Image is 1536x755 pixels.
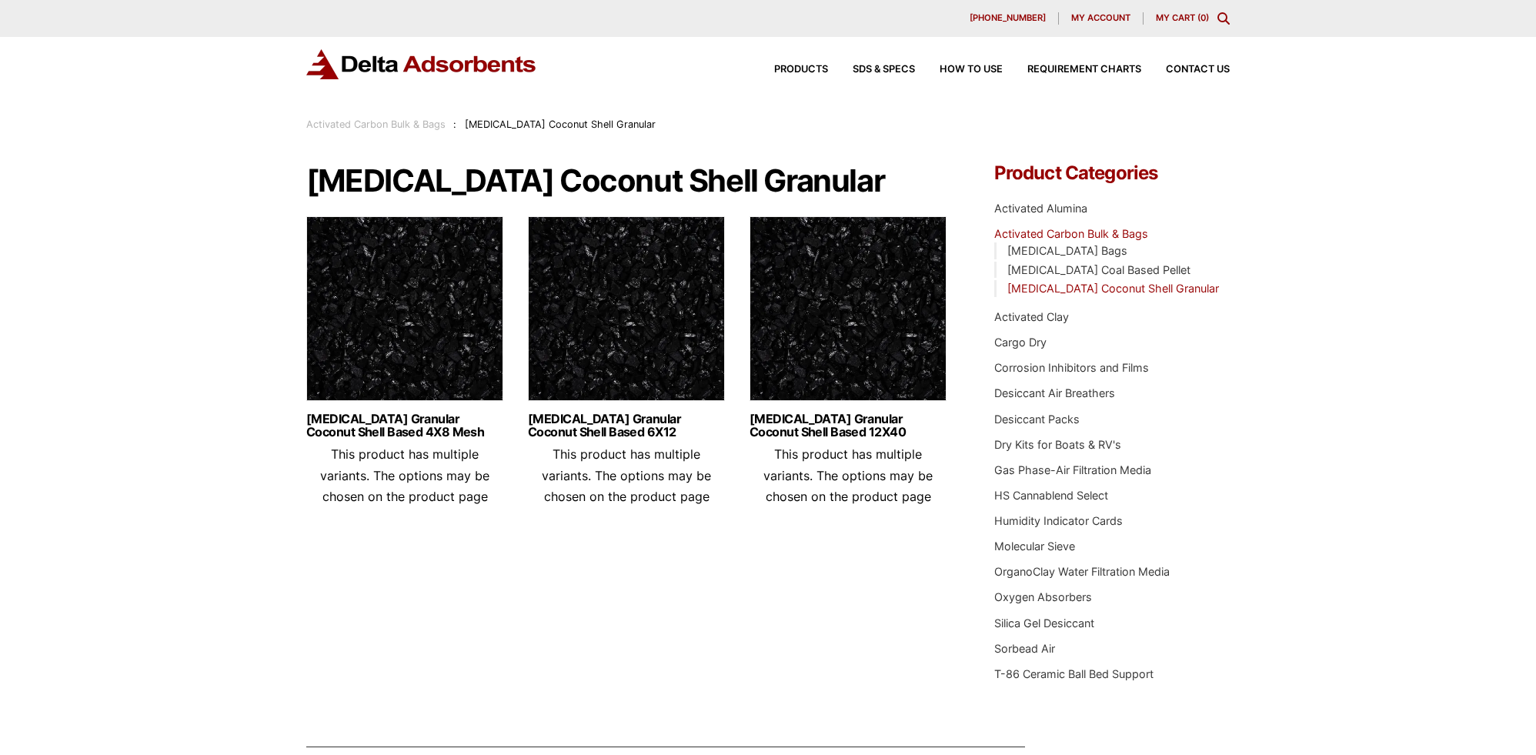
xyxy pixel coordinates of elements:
[970,14,1046,22] span: [PHONE_NUMBER]
[750,65,828,75] a: Products
[994,310,1069,323] a: Activated Clay
[1007,263,1190,276] a: [MEDICAL_DATA] Coal Based Pellet
[994,202,1087,215] a: Activated Alumina
[306,164,948,198] h1: [MEDICAL_DATA] Coconut Shell Granular
[1027,65,1141,75] span: Requirement Charts
[994,413,1080,426] a: Desiccant Packs
[994,565,1170,578] a: OrganoClay Water Filtration Media
[957,12,1059,25] a: [PHONE_NUMBER]
[453,119,456,130] span: :
[994,616,1094,630] a: Silica Gel Desiccant
[994,667,1154,680] a: T-86 Ceramic Ball Bed Support
[528,413,725,439] a: [MEDICAL_DATA] Granular Coconut Shell Based 6X12
[994,590,1092,603] a: Oxygen Absorbers
[542,446,711,503] span: This product has multiple variants. The options may be chosen on the product page
[1166,65,1230,75] span: Contact Us
[994,642,1055,655] a: Sorbead Air
[528,216,725,409] img: Activated Carbon Mesh Granular
[940,65,1003,75] span: How to Use
[994,386,1115,399] a: Desiccant Air Breathers
[763,446,933,503] span: This product has multiple variants. The options may be chosen on the product page
[320,446,489,503] span: This product has multiple variants. The options may be chosen on the product page
[306,216,503,409] img: Activated Carbon Mesh Granular
[1071,14,1130,22] span: My account
[994,540,1075,553] a: Molecular Sieve
[994,463,1151,476] a: Gas Phase-Air Filtration Media
[774,65,828,75] span: Products
[465,119,656,130] span: [MEDICAL_DATA] Coconut Shell Granular
[994,489,1108,502] a: HS Cannablend Select
[306,119,446,130] a: Activated Carbon Bulk & Bags
[1200,12,1206,23] span: 0
[306,49,537,79] img: Delta Adsorbents
[1059,12,1144,25] a: My account
[915,65,1003,75] a: How to Use
[994,438,1121,451] a: Dry Kits for Boats & RV's
[306,413,503,439] a: [MEDICAL_DATA] Granular Coconut Shell Based 4X8 Mesh
[853,65,915,75] span: SDS & SPECS
[828,65,915,75] a: SDS & SPECS
[1007,244,1127,257] a: [MEDICAL_DATA] Bags
[1217,12,1230,25] div: Toggle Modal Content
[1156,12,1209,23] a: My Cart (0)
[994,514,1123,527] a: Humidity Indicator Cards
[994,227,1148,240] a: Activated Carbon Bulk & Bags
[1003,65,1141,75] a: Requirement Charts
[750,216,947,409] img: Activated Carbon Mesh Granular
[750,413,947,439] a: [MEDICAL_DATA] Granular Coconut Shell Based 12X40
[994,336,1047,349] a: Cargo Dry
[994,361,1149,374] a: Corrosion Inhibitors and Films
[1007,282,1219,295] a: [MEDICAL_DATA] Coconut Shell Granular
[994,164,1230,182] h4: Product Categories
[1141,65,1230,75] a: Contact Us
